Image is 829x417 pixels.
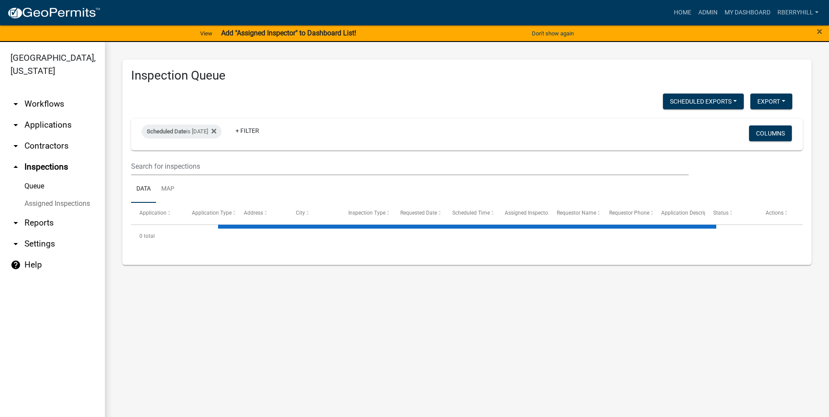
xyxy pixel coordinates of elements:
[400,210,437,216] span: Requested Date
[817,26,822,37] button: Close
[713,210,728,216] span: Status
[695,4,721,21] a: Admin
[774,4,822,21] a: rberryhill
[10,218,21,228] i: arrow_drop_down
[244,210,263,216] span: Address
[670,4,695,21] a: Home
[147,128,186,135] span: Scheduled Date
[496,203,548,224] datatable-header-cell: Assigned Inspector
[183,203,235,224] datatable-header-cell: Application Type
[749,125,792,141] button: Columns
[663,94,744,109] button: Scheduled Exports
[236,203,288,224] datatable-header-cell: Address
[10,162,21,172] i: arrow_drop_up
[548,203,600,224] datatable-header-cell: Requestor Name
[750,94,792,109] button: Export
[192,210,232,216] span: Application Type
[340,203,392,224] datatable-header-cell: Inspection Type
[139,210,166,216] span: Application
[392,203,444,224] datatable-header-cell: Requested Date
[528,26,577,41] button: Don't show again
[766,210,784,216] span: Actions
[444,203,496,224] datatable-header-cell: Scheduled Time
[197,26,216,41] a: View
[10,141,21,151] i: arrow_drop_down
[10,239,21,249] i: arrow_drop_down
[131,157,689,175] input: Search for inspections
[757,203,809,224] datatable-header-cell: Actions
[609,210,649,216] span: Requestor Phone
[10,99,21,109] i: arrow_drop_down
[505,210,550,216] span: Assigned Inspector
[10,260,21,270] i: help
[348,210,385,216] span: Inspection Type
[452,210,490,216] span: Scheduled Time
[721,4,774,21] a: My Dashboard
[131,203,183,224] datatable-header-cell: Application
[705,203,757,224] datatable-header-cell: Status
[221,29,356,37] strong: Add "Assigned Inspector" to Dashboard List!
[229,123,266,139] a: + Filter
[661,210,716,216] span: Application Description
[10,120,21,130] i: arrow_drop_down
[600,203,652,224] datatable-header-cell: Requestor Phone
[817,25,822,38] span: ×
[557,210,596,216] span: Requestor Name
[131,225,803,247] div: 0 total
[131,68,803,83] h3: Inspection Queue
[288,203,340,224] datatable-header-cell: City
[156,175,180,203] a: Map
[653,203,705,224] datatable-header-cell: Application Description
[131,175,156,203] a: Data
[142,125,222,139] div: is [DATE]
[296,210,305,216] span: City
